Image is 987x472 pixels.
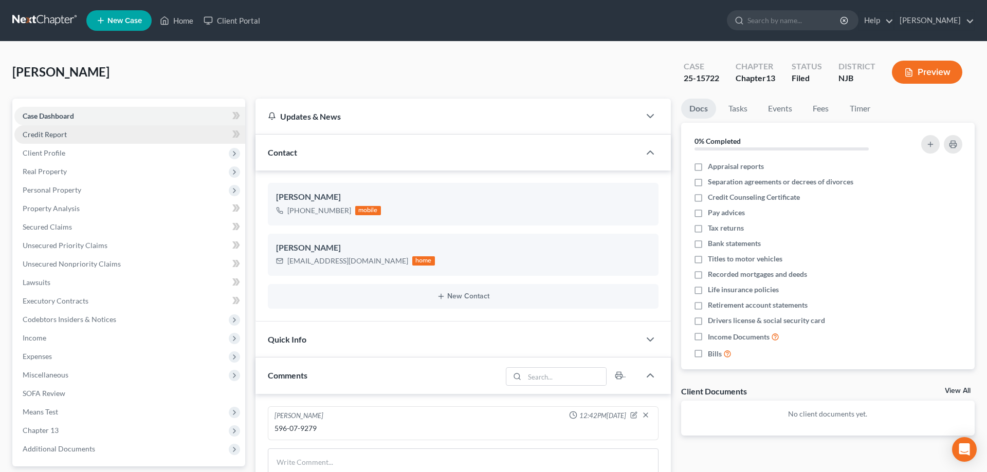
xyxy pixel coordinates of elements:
div: Open Intercom Messenger [952,437,977,462]
span: Tax returns [708,223,744,233]
div: Case [684,61,719,72]
a: Docs [681,99,716,119]
div: NJB [838,72,875,84]
span: Quick Info [268,334,306,344]
span: Appraisal reports [708,161,764,172]
span: Real Property [23,167,67,176]
button: New Contact [276,292,650,300]
span: Case Dashboard [23,111,74,120]
span: [PERSON_NAME] [12,64,109,79]
a: [PERSON_NAME] [894,11,974,30]
div: Status [792,61,822,72]
div: home [412,256,435,266]
span: Titles to motor vehicles [708,254,782,264]
span: Retirement account statements [708,300,808,310]
span: Expenses [23,352,52,361]
strong: 0% Completed [694,137,741,145]
span: Bank statements [708,238,761,249]
div: Chapter [736,61,775,72]
div: Filed [792,72,822,84]
div: [PHONE_NUMBER] [287,205,351,216]
a: Home [155,11,198,30]
div: Updates & News [268,111,628,122]
span: Unsecured Nonpriority Claims [23,259,121,268]
div: 596-07-9279 [275,423,652,433]
span: Credit Counseling Certificate [708,192,800,202]
input: Search by name... [747,11,842,30]
span: Additional Documents [23,444,95,453]
a: Unsecured Priority Claims [14,236,245,255]
a: Help [859,11,893,30]
a: SOFA Review [14,384,245,403]
span: Drivers license & social security card [708,315,825,326]
span: Bills [708,349,722,359]
span: Credit Report [23,130,67,139]
span: Chapter 13 [23,426,59,435]
span: Income Documents [708,332,770,342]
div: [PERSON_NAME] [275,411,323,421]
a: Events [760,99,800,119]
p: No client documents yet. [689,409,966,419]
span: Income [23,333,46,342]
a: Secured Claims [14,218,245,236]
span: Unsecured Priority Claims [23,241,107,250]
a: View All [945,387,971,394]
button: Preview [892,61,962,84]
a: Client Portal [198,11,265,30]
a: Fees [805,99,837,119]
span: Secured Claims [23,222,72,231]
a: Credit Report [14,125,245,144]
a: Property Analysis [14,199,245,218]
a: Lawsuits [14,273,245,292]
div: 25-15722 [684,72,719,84]
span: 12:42PM[DATE] [579,411,626,421]
span: Contact [268,147,297,157]
span: Lawsuits [23,278,50,287]
div: Chapter [736,72,775,84]
span: SOFA Review [23,389,65,398]
a: Case Dashboard [14,107,245,125]
span: Recorded mortgages and deeds [708,269,807,279]
span: Comments [268,370,307,380]
input: Search... [524,368,606,385]
span: Separation agreements or decrees of divorces [708,177,853,187]
div: [PERSON_NAME] [276,191,650,203]
div: District [838,61,875,72]
span: Pay advices [708,207,745,218]
div: [EMAIL_ADDRESS][DOMAIN_NAME] [287,256,408,266]
span: New Case [107,17,142,25]
a: Tasks [720,99,756,119]
span: Miscellaneous [23,370,68,379]
a: Unsecured Nonpriority Claims [14,255,245,273]
span: Personal Property [23,185,81,194]
span: 13 [766,73,775,83]
span: Executory Contracts [23,296,88,305]
a: Timer [842,99,879,119]
span: Codebtors Insiders & Notices [23,315,116,324]
a: Executory Contracts [14,292,245,310]
div: Client Documents [681,386,747,397]
div: [PERSON_NAME] [276,242,650,254]
span: Property Analysis [23,204,80,213]
span: Client Profile [23,148,65,157]
span: Life insurance policies [708,285,779,295]
span: Means Test [23,407,58,416]
div: mobile [355,206,381,215]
